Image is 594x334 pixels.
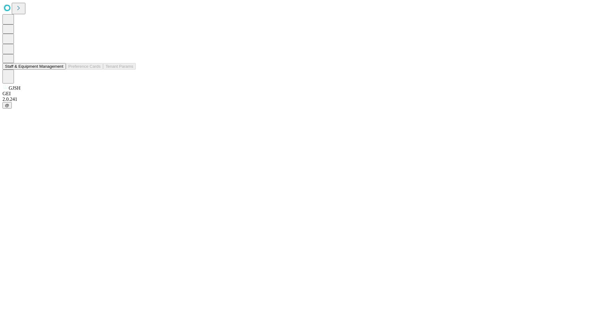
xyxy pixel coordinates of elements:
[2,102,12,109] button: @
[66,63,103,70] button: Preference Cards
[2,91,592,96] div: GEI
[9,85,20,91] span: GJSH
[2,63,66,70] button: Staff & Equipment Management
[2,96,592,102] div: 2.0.241
[103,63,136,70] button: Tenant Params
[5,103,9,108] span: @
